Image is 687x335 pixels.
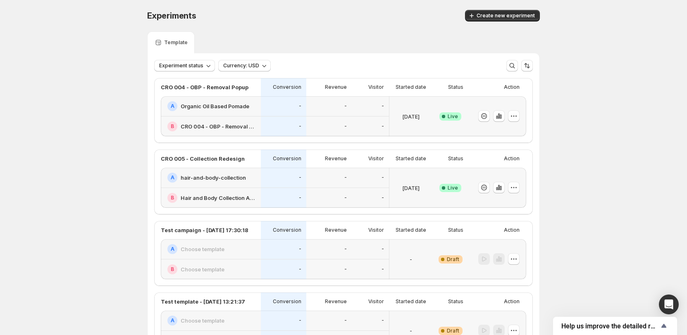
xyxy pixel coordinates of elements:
[448,185,458,191] span: Live
[410,327,412,335] p: -
[181,173,246,182] h2: hair-and-body-collection
[344,195,347,201] p: -
[171,103,174,109] h2: A
[448,227,463,233] p: Status
[368,227,384,233] p: Visitor
[181,194,256,202] h2: Hair and Body Collection AB Test
[477,12,535,19] span: Create new experiment
[447,256,459,263] span: Draft
[448,113,458,120] span: Live
[147,11,196,21] span: Experiments
[382,123,384,130] p: -
[504,155,520,162] p: Action
[171,266,174,273] h2: B
[181,245,224,253] h2: Choose template
[325,155,347,162] p: Revenue
[164,39,188,46] p: Template
[344,266,347,273] p: -
[447,328,459,334] span: Draft
[410,255,412,264] p: -
[344,246,347,252] p: -
[368,155,384,162] p: Visitor
[368,298,384,305] p: Visitor
[218,60,271,71] button: Currency: USD
[344,123,347,130] p: -
[299,103,301,109] p: -
[171,246,174,252] h2: A
[171,317,174,324] h2: A
[344,317,347,324] p: -
[299,123,301,130] p: -
[273,84,301,90] p: Conversion
[273,227,301,233] p: Conversion
[325,84,347,90] p: Revenue
[396,298,426,305] p: Started date
[171,123,174,130] h2: B
[504,298,520,305] p: Action
[382,317,384,324] p: -
[402,184,420,192] p: [DATE]
[161,154,245,163] p: CRO 005 - Collection Redesign
[382,246,384,252] p: -
[273,155,301,162] p: Conversion
[561,321,669,331] button: Show survey - Help us improve the detailed report for A/B campaigns
[273,298,301,305] p: Conversion
[396,84,426,90] p: Started date
[299,317,301,324] p: -
[161,83,248,91] p: CRO 004 - OBP - Removal Popup
[344,174,347,181] p: -
[299,174,301,181] p: -
[171,195,174,201] h2: B
[448,155,463,162] p: Status
[181,265,224,273] h2: Choose template
[181,102,249,110] h2: Organic Oil Based Pomade
[504,227,520,233] p: Action
[368,84,384,90] p: Visitor
[344,103,347,109] p: -
[325,298,347,305] p: Revenue
[325,227,347,233] p: Revenue
[465,10,540,21] button: Create new experiment
[299,246,301,252] p: -
[299,266,301,273] p: -
[159,62,203,69] span: Experiment status
[396,227,426,233] p: Started date
[382,103,384,109] p: -
[181,122,256,131] h2: CRO 004 - OBP - Removal Popup (variant)
[181,316,224,325] h2: Choose template
[396,155,426,162] p: Started date
[161,226,248,234] p: Test campaign - [DATE] 17:30:18
[382,195,384,201] p: -
[659,295,679,314] div: Open Intercom Messenger
[561,322,659,330] span: Help us improve the detailed report for A/B campaigns
[382,266,384,273] p: -
[154,60,215,71] button: Experiment status
[382,174,384,181] p: -
[223,62,259,69] span: Currency: USD
[448,298,463,305] p: Status
[521,60,533,71] button: Sort the results
[171,174,174,181] h2: A
[161,297,245,306] p: Test template - [DATE] 13:21:37
[448,84,463,90] p: Status
[504,84,520,90] p: Action
[402,112,420,121] p: [DATE]
[299,195,301,201] p: -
